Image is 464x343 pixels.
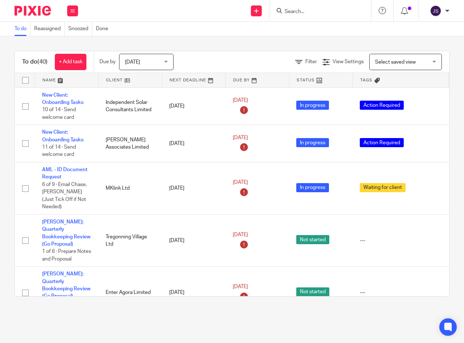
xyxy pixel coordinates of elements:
a: Reassigned [34,22,65,36]
span: [DATE] [233,180,248,185]
a: + Add task [55,54,86,70]
span: Not started [296,235,329,244]
span: Not started [296,287,329,296]
td: Enter Agora Limited [98,267,162,319]
a: Snoozed [68,22,92,36]
span: 1 of 6 · Prepare Notes and Proposal [42,249,91,262]
p: Due by [99,58,115,65]
span: Action Required [360,138,404,147]
td: [DATE] [162,125,225,162]
span: [DATE] [233,285,248,290]
span: 11 of 14 · Send welcome card [42,145,76,157]
a: AML - ID Document Request [42,167,87,179]
img: Pixie [15,6,51,16]
td: MKlink Ltd [98,162,162,215]
span: Select saved view [375,60,416,65]
td: [DATE] [162,88,225,125]
td: [DATE] [162,267,225,319]
span: (40) [37,59,48,65]
a: [PERSON_NAME]: Quarterly Bookkeeping Review (Go Proposal) [42,271,90,299]
span: Waiting for client [360,183,406,192]
span: [DATE] [233,232,248,237]
td: [DATE] [162,215,225,267]
td: [DATE] [162,162,225,215]
span: Filter [305,59,317,64]
span: View Settings [333,59,364,64]
a: New Client: Onboarding Tasks [42,93,84,105]
div: --- [360,289,441,296]
td: Independent Solar Consultants Limited [98,88,162,125]
span: [DATE] [125,60,140,65]
div: --- [360,237,441,244]
span: In progress [296,138,329,147]
td: Tregonning Village Ltd [98,215,162,267]
span: [DATE] [233,98,248,103]
span: In progress [296,101,329,110]
span: 10 of 14 · Send welcome card [42,107,76,120]
a: To do [15,22,30,36]
span: [DATE] [233,135,248,140]
a: New Client: Onboarding Tasks [42,130,84,142]
a: Done [96,22,112,36]
span: Action Required [360,101,404,110]
span: Tags [360,78,373,82]
a: [PERSON_NAME]: Quarterly Bookkeeping Review (Go Proposal) [42,219,90,247]
img: svg%3E [430,5,441,17]
span: 6 of 9 · Email Chase, [PERSON_NAME] (Just Tick Off if Not Needed) [42,182,87,210]
td: [PERSON_NAME] Associates Limited [98,125,162,162]
h1: To do [22,58,48,66]
span: In progress [296,183,329,192]
input: Search [284,9,349,15]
